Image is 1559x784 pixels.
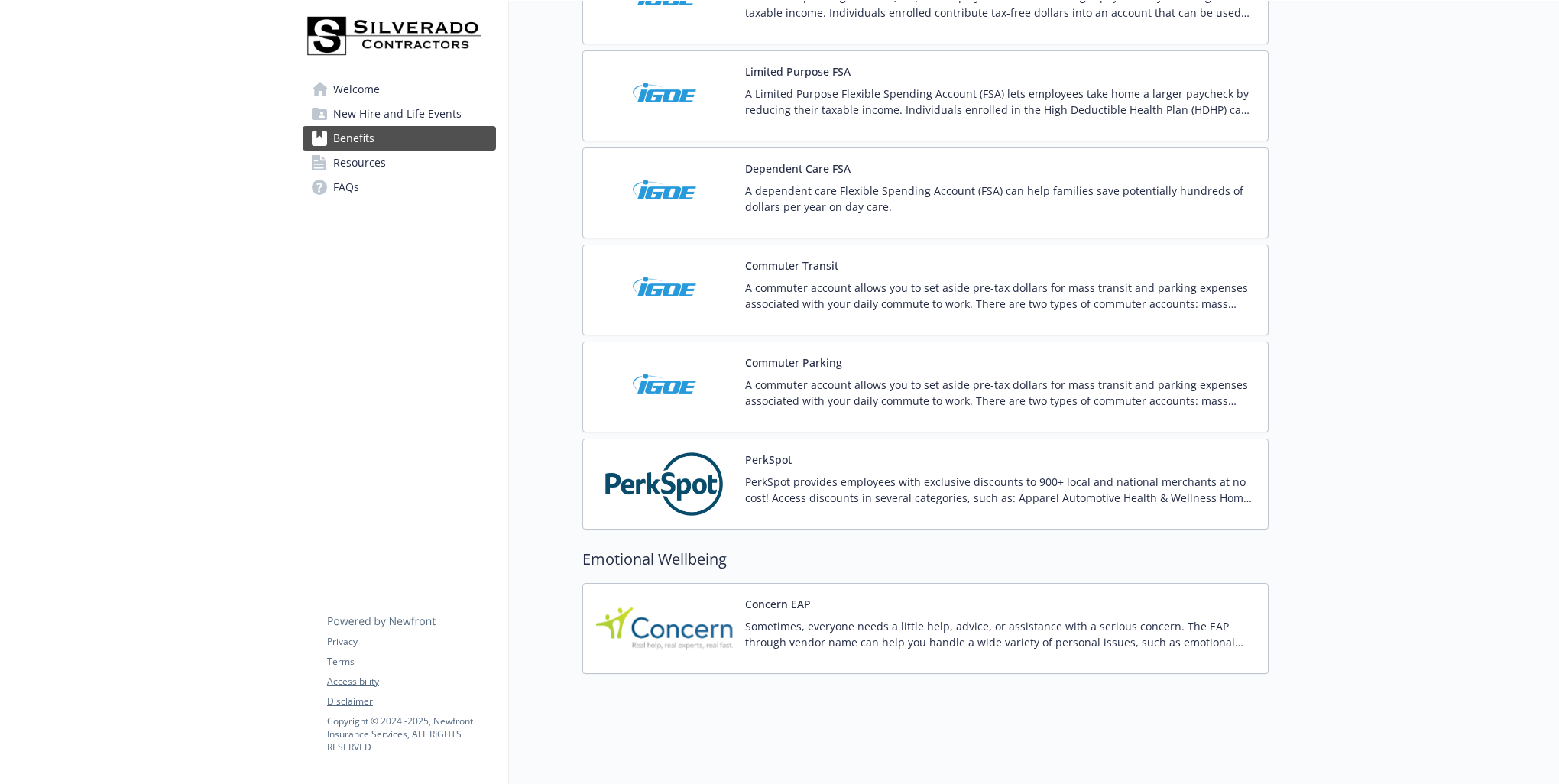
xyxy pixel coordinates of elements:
a: Terms [327,655,495,669]
img: Igoe & Company Inc. carrier logo [595,355,733,420]
span: Resources [333,151,386,175]
p: A commuter account allows you to set aside pre-tax dollars for mass transit and parking expenses ... [745,377,1256,409]
span: FAQs [333,175,359,199]
a: Resources [303,151,496,175]
button: Concern EAP [745,596,811,612]
button: Commuter Transit [745,258,838,274]
span: Benefits [333,126,374,151]
button: Limited Purpose FSA [745,63,851,79]
p: A Limited Purpose Flexible Spending Account (FSA) lets employees take home a larger paycheck by r... [745,86,1256,118]
img: Igoe & Company Inc. carrier logo [595,63,733,128]
p: Copyright © 2024 - 2025 , Newfront Insurance Services, ALL RIGHTS RESERVED [327,714,495,753]
a: New Hire and Life Events [303,102,496,126]
p: A dependent care Flexible Spending Account (FSA) can help families save potentially hundreds of d... [745,183,1256,215]
p: Sometimes, everyone needs a little help, advice, or assistance with a serious concern. The EAP th... [745,618,1256,650]
a: Benefits [303,126,496,151]
a: Welcome [303,77,496,102]
p: A commuter account allows you to set aside pre-tax dollars for mass transit and parking expenses ... [745,280,1256,312]
span: New Hire and Life Events [333,102,462,126]
img: CONCERN Employee Assistance carrier logo [595,596,733,661]
button: PerkSpot [745,452,792,468]
button: Dependent Care FSA [745,160,851,177]
a: FAQs [303,175,496,199]
span: Welcome [333,77,380,102]
a: Disclaimer [327,695,495,708]
p: PerkSpot provides employees with exclusive discounts to 900+ local and national merchants at no c... [745,474,1256,506]
a: Accessibility [327,675,495,688]
img: Igoe & Company Inc. carrier logo [595,258,733,322]
button: Commuter Parking [745,355,842,371]
h2: Emotional Wellbeing [582,548,1269,571]
img: Igoe & Company Inc. carrier logo [595,160,733,225]
a: Privacy [327,635,495,649]
img: PerkSpot carrier logo [595,452,733,517]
